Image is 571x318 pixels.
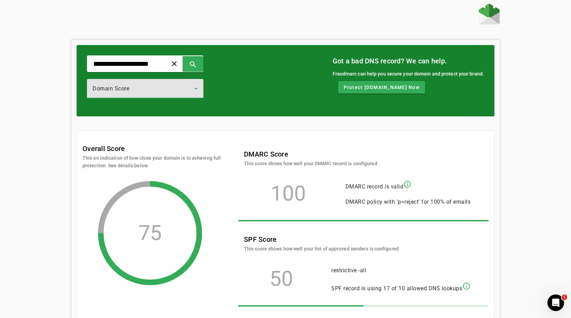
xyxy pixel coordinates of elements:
mat-card-subtitle: This score shows how well your DMARC record is configured [244,160,377,167]
span: SPF record is using 17 of 10 allowed DNS lookups [331,285,462,292]
div: 100 [244,190,333,197]
span: DMARC record is valid [345,183,404,190]
div: 50 [244,275,319,282]
mat-icon: info_outline [462,282,471,290]
span: 1 [562,294,567,300]
mat-card-title: Got a bad DNS record? We can help. [333,55,484,67]
div: Fraudmarc can help you secure your domain and protect your brand. [333,70,484,78]
span: Protect [DOMAIN_NAME] Now [344,84,420,91]
mat-icon: info_outline [403,180,412,188]
mat-card-subtitle: This score shows how well your list of approved senders is configured [244,245,399,253]
iframe: Intercom live chat [547,294,564,311]
img: Fraudmarc Logo [479,3,500,24]
span: Domain Score [93,85,129,92]
button: Protect [DOMAIN_NAME] Now [338,81,425,94]
span: restrictive -all [331,267,366,274]
mat-card-title: SPF Score [244,234,399,245]
mat-card-title: Overall Score [82,143,125,154]
a: Home [479,3,500,26]
div: 75 [139,230,162,237]
mat-card-subtitle: This an indication of how close your domain is to acheving full protection. See details below. [82,154,221,169]
span: DMARC policy with 'p=reject' for 100% of emails [345,198,471,205]
mat-card-title: DMARC Score [244,149,377,160]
